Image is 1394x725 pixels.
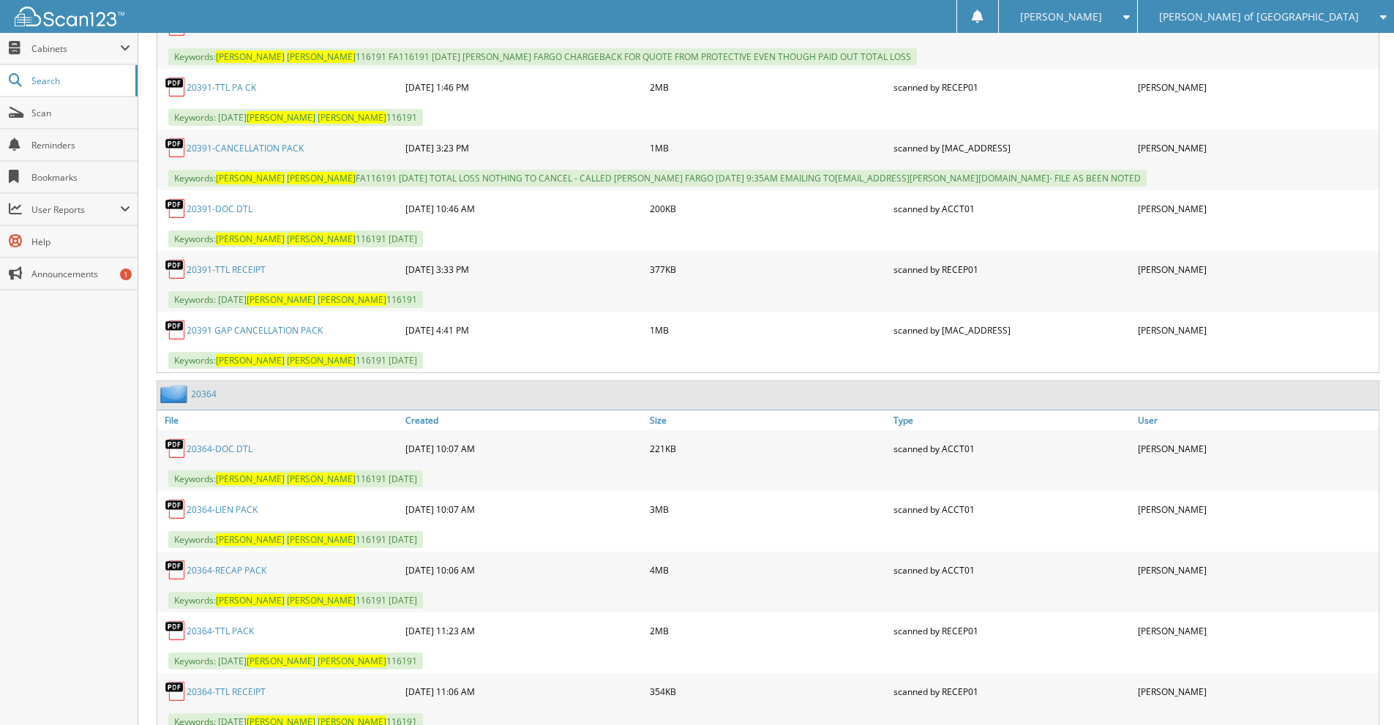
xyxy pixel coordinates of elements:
[216,594,285,606] span: [PERSON_NAME]
[168,109,423,126] span: Keywords: [DATE] 116191
[1134,495,1379,524] div: [PERSON_NAME]
[1134,677,1379,706] div: [PERSON_NAME]
[187,324,323,337] a: 20391 GAP CANCELLATION PACK
[187,81,256,94] a: 20391-TTL PA CK
[187,443,252,455] a: 20364-DOC DTL
[646,315,891,345] div: 1MB
[187,263,266,276] a: 20391-TTL RECEIPT
[402,255,646,284] div: [DATE] 3:33 PM
[216,50,285,63] span: [PERSON_NAME]
[287,533,356,546] span: [PERSON_NAME]
[31,203,120,216] span: User Reports
[168,230,423,247] span: Keywords: 116191 [DATE]
[1020,12,1102,21] span: [PERSON_NAME]
[165,76,187,98] img: PDF.png
[165,319,187,341] img: PDF.png
[1134,315,1379,345] div: [PERSON_NAME]
[31,236,130,248] span: Help
[646,677,891,706] div: 354KB
[287,354,356,367] span: [PERSON_NAME]
[31,139,130,151] span: Reminders
[646,194,891,223] div: 200KB
[287,233,356,245] span: [PERSON_NAME]
[890,410,1134,430] a: Type
[187,503,258,516] a: 20364-LIEN PACK
[646,555,891,585] div: 4MB
[168,291,423,308] span: Keywords: [DATE] 116191
[191,388,217,400] a: 20364
[31,75,128,87] span: Search
[187,203,252,215] a: 20391-DOC DTL
[318,293,386,306] span: [PERSON_NAME]
[287,172,356,184] span: [PERSON_NAME]
[216,533,285,546] span: [PERSON_NAME]
[168,352,423,369] span: Keywords: 116191 [DATE]
[1134,255,1379,284] div: [PERSON_NAME]
[216,172,285,184] span: [PERSON_NAME]
[890,495,1134,524] div: scanned by ACCT01
[165,137,187,159] img: PDF.png
[160,385,191,403] img: folder2.png
[168,170,1147,187] span: Keywords: FA116191 [DATE] TOTAL LOSS NOTHING TO CANCEL - CALLED [PERSON_NAME] FARGO [DATE] 9:35AM...
[287,594,356,606] span: [PERSON_NAME]
[1134,616,1379,645] div: [PERSON_NAME]
[402,133,646,162] div: [DATE] 3:23 PM
[890,555,1134,585] div: scanned by ACCT01
[402,495,646,524] div: [DATE] 10:07 AM
[31,268,130,280] span: Announcements
[402,315,646,345] div: [DATE] 4:41 PM
[646,410,891,430] a: Size
[287,473,356,485] span: [PERSON_NAME]
[216,354,285,367] span: [PERSON_NAME]
[890,255,1134,284] div: scanned by RECEP01
[168,531,423,548] span: Keywords: 116191 [DATE]
[646,255,891,284] div: 377KB
[1134,194,1379,223] div: [PERSON_NAME]
[31,107,130,119] span: Scan
[165,258,187,280] img: PDF.png
[646,495,891,524] div: 3MB
[168,470,423,487] span: Keywords: 116191 [DATE]
[165,498,187,520] img: PDF.png
[646,434,891,463] div: 221KB
[402,677,646,706] div: [DATE] 11:06 AM
[31,171,130,184] span: Bookmarks
[890,315,1134,345] div: scanned by [MAC_ADDRESS]
[120,268,132,280] div: 1
[216,233,285,245] span: [PERSON_NAME]
[168,653,423,669] span: Keywords: [DATE] 116191
[168,592,423,609] span: Keywords: 116191 [DATE]
[187,685,266,698] a: 20364-TTL RECEIPT
[890,677,1134,706] div: scanned by RECEP01
[318,655,386,667] span: [PERSON_NAME]
[402,434,646,463] div: [DATE] 10:07 AM
[165,620,187,642] img: PDF.png
[402,616,646,645] div: [DATE] 11:23 AM
[247,293,315,306] span: [PERSON_NAME]
[890,72,1134,102] div: scanned by RECEP01
[1134,434,1379,463] div: [PERSON_NAME]
[402,410,646,430] a: Created
[402,72,646,102] div: [DATE] 1:46 PM
[1134,555,1379,585] div: [PERSON_NAME]
[646,133,891,162] div: 1MB
[165,680,187,702] img: PDF.png
[318,111,386,124] span: [PERSON_NAME]
[1134,410,1379,430] a: User
[402,194,646,223] div: [DATE] 10:46 AM
[646,72,891,102] div: 2MB
[187,142,304,154] a: 20391-CANCELLATION PACK
[890,434,1134,463] div: scanned by ACCT01
[890,133,1134,162] div: scanned by [MAC_ADDRESS]
[165,437,187,459] img: PDF.png
[247,111,315,124] span: [PERSON_NAME]
[165,198,187,219] img: PDF.png
[890,194,1134,223] div: scanned by ACCT01
[890,616,1134,645] div: scanned by RECEP01
[187,625,254,637] a: 20364-TTL PACK
[157,410,402,430] a: File
[287,50,356,63] span: [PERSON_NAME]
[1134,72,1379,102] div: [PERSON_NAME]
[187,564,266,576] a: 20364-RECAP PACK
[216,473,285,485] span: [PERSON_NAME]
